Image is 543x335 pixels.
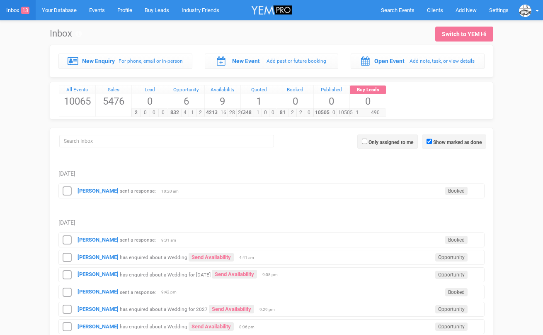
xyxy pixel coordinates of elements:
span: 9:42 pm [161,289,182,295]
span: 10505 [337,109,354,117]
span: 10065 [59,94,95,108]
a: Booked [277,86,313,95]
span: Search Events [381,7,415,13]
h5: [DATE] [58,220,485,226]
span: 4 [181,109,189,117]
a: Sales [96,86,132,95]
span: Opportunity [435,253,468,262]
a: [PERSON_NAME] [78,237,119,243]
a: Published [314,86,350,95]
h5: [DATE] [58,171,485,177]
a: Send Availability [189,253,234,262]
label: Show marked as done [433,139,482,146]
span: 348 [240,109,254,117]
label: New Event [232,57,260,65]
span: 0 [277,94,313,108]
span: 81 [277,109,288,117]
label: Only assigned to me [368,139,413,146]
a: Send Availability [189,322,234,331]
a: Send Availability [212,270,257,279]
span: 10:20 am [161,188,182,194]
span: Booked [445,288,468,296]
span: 2 [131,109,141,117]
span: 28 [228,109,237,117]
span: 13 [21,7,29,14]
span: Opportunity [435,271,468,279]
span: 9 [205,94,241,108]
span: 16 [219,109,228,117]
a: [PERSON_NAME] [78,289,119,295]
span: Opportunity [435,323,468,331]
a: [PERSON_NAME] [78,188,119,194]
span: 4:41 am [239,255,260,261]
a: New Enquiry For phone, email or in-person [58,54,192,68]
span: Opportunity [435,305,468,313]
span: 9:58 pm [262,272,283,278]
span: 0 [262,109,269,117]
span: 2 [296,109,305,117]
div: Switch to YEM Hi [442,30,487,38]
a: New Event Add past or future booking [205,54,339,68]
h1: Inbox [50,29,82,39]
span: Booked [445,236,468,244]
span: 8:06 pm [239,324,260,330]
span: 4213 [204,109,219,117]
small: has enquired about a Wedding [120,324,187,330]
strong: [PERSON_NAME] [78,271,119,277]
span: 490 [365,109,386,117]
label: Open Event [374,57,405,65]
small: For phone, email or in-person [119,58,183,64]
span: 0 [158,109,168,117]
span: 832 [168,109,182,117]
small: Add past or future booking [267,58,326,64]
span: Booked [445,187,468,195]
strong: [PERSON_NAME] [78,323,119,330]
span: 26 [236,109,245,117]
small: sent a response: [120,188,156,194]
a: Open Event Add note, task, or view details [351,54,485,68]
img: data [519,5,531,17]
small: has enquired about a Wedding for [DATE] [120,271,211,277]
span: 0 [132,94,168,108]
span: 0 [350,94,386,108]
small: has enquired about a Wedding [120,254,187,260]
small: sent a response: [120,237,156,243]
span: 0 [314,94,350,108]
a: Quoted [241,86,277,95]
a: Lead [132,86,168,95]
a: Buy Leads [350,86,386,95]
span: 9:29 pm [259,307,280,313]
span: 1 [254,109,262,117]
a: Opportunity [168,86,204,95]
a: Send Availability [209,305,254,313]
span: Add New [456,7,477,13]
span: 2 [288,109,297,117]
span: 0 [269,109,277,117]
label: New Enquiry [82,57,115,65]
span: 9:31 am [161,237,182,243]
div: Availability [205,86,241,95]
a: [PERSON_NAME] [78,306,119,312]
input: Search Inbox [59,135,274,147]
a: All Events [59,86,95,95]
small: has enquired about a Wedding for 2027 [120,306,208,312]
span: 2 [196,109,204,117]
span: 0 [305,109,313,117]
small: sent a response: [120,289,156,295]
a: Switch to YEM Hi [435,27,493,42]
span: 1 [349,109,365,117]
a: [PERSON_NAME] [78,254,119,260]
span: 1 [241,94,277,108]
